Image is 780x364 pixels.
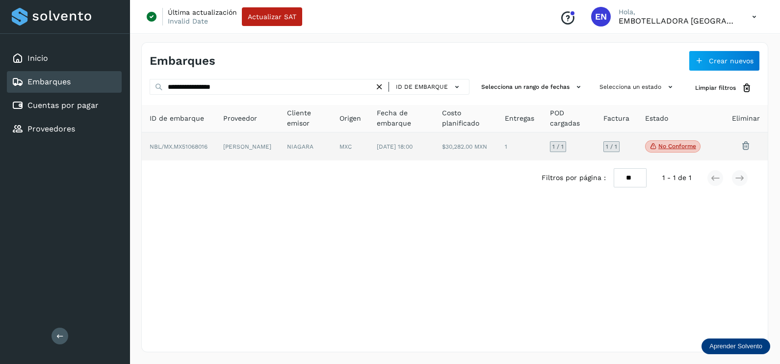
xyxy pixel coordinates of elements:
button: Selecciona un rango de fechas [477,79,588,95]
button: Selecciona un estado [596,79,679,95]
h4: Embarques [150,54,215,68]
span: Cliente emisor [287,108,324,129]
a: Cuentas por pagar [27,101,99,110]
span: 1 - 1 de 1 [662,173,691,183]
span: [DATE] 18:00 [377,143,413,150]
div: Embarques [7,71,122,93]
span: Filtros por página : [542,173,606,183]
a: Inicio [27,53,48,63]
div: Proveedores [7,118,122,140]
p: EMBOTELLADORA NIAGARA DE MEXICO [619,16,736,26]
span: Fecha de embarque [377,108,426,129]
a: Embarques [27,77,71,86]
div: Inicio [7,48,122,69]
td: NIAGARA [279,132,332,161]
span: Limpiar filtros [695,83,736,92]
div: Cuentas por pagar [7,95,122,116]
td: 1 [497,132,542,161]
button: Actualizar SAT [242,7,302,26]
button: ID de embarque [393,80,465,94]
span: 1 / 1 [552,144,564,150]
span: Crear nuevos [709,57,754,64]
span: Factura [603,113,629,124]
p: Invalid Date [168,17,208,26]
span: 1 / 1 [606,144,617,150]
span: NBL/MX.MX51068016 [150,143,208,150]
p: Última actualización [168,8,237,17]
span: Estado [645,113,668,124]
p: No conforme [658,143,696,150]
span: Actualizar SAT [248,13,296,20]
span: Proveedor [223,113,257,124]
td: [PERSON_NAME] [215,132,279,161]
span: Costo planificado [442,108,489,129]
span: Origen [339,113,361,124]
span: POD cargadas [550,108,588,129]
span: Eliminar [732,113,760,124]
span: ID de embarque [396,82,448,91]
td: MXC [332,132,369,161]
div: Aprender Solvento [702,338,770,354]
a: Proveedores [27,124,75,133]
p: Aprender Solvento [709,342,762,350]
span: ID de embarque [150,113,204,124]
button: Limpiar filtros [687,79,760,97]
td: $30,282.00 MXN [434,132,497,161]
span: Entregas [505,113,534,124]
button: Crear nuevos [689,51,760,71]
p: Hola, [619,8,736,16]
